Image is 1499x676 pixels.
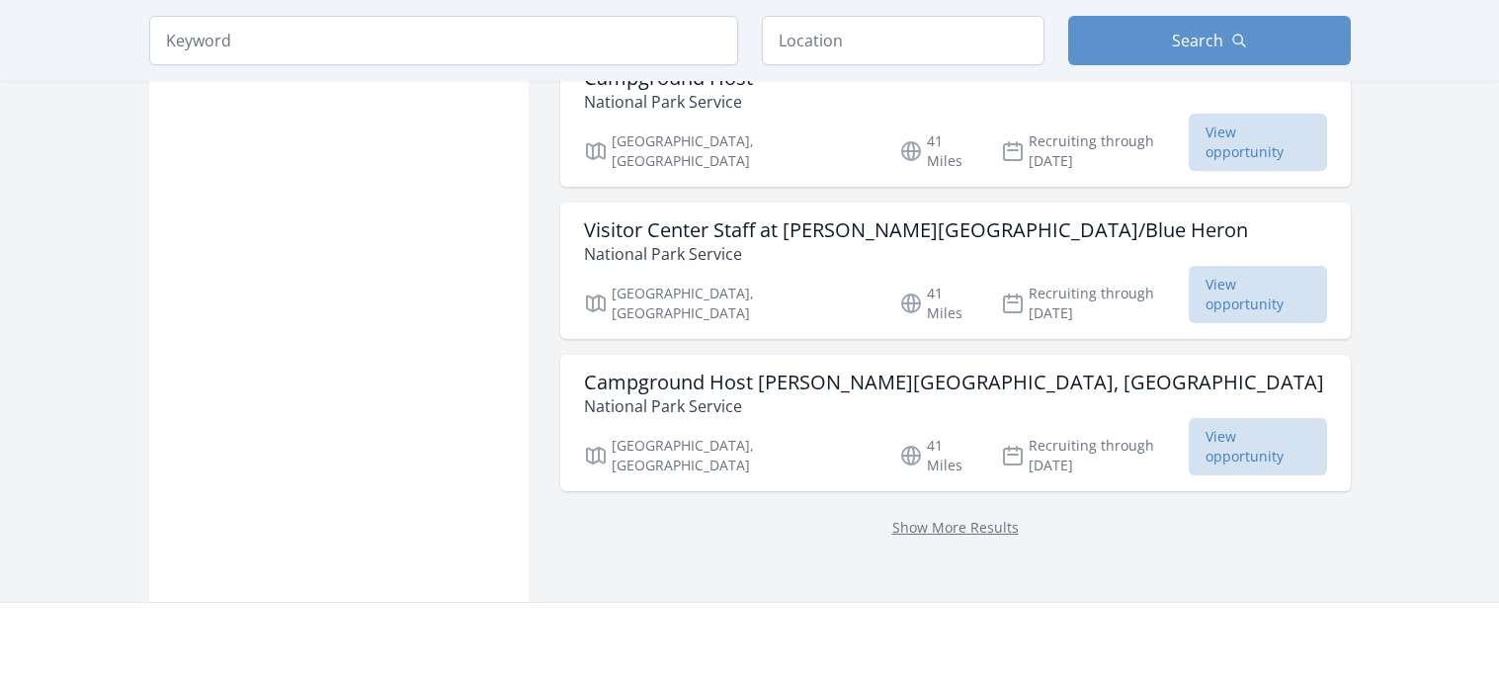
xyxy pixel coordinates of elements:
input: Keyword [149,16,738,65]
a: Visitor Center Staff at [PERSON_NAME][GEOGRAPHIC_DATA]/Blue Heron National Park Service [GEOGRAPH... [560,203,1351,339]
p: [GEOGRAPHIC_DATA], [GEOGRAPHIC_DATA] [584,131,876,171]
p: [GEOGRAPHIC_DATA], [GEOGRAPHIC_DATA] [584,436,876,475]
a: Campground Host National Park Service [GEOGRAPHIC_DATA], [GEOGRAPHIC_DATA] 41 Miles Recruiting th... [560,50,1351,187]
p: Recruiting through [DATE] [1001,436,1190,475]
p: 41 Miles [899,436,977,475]
span: View opportunity [1189,114,1326,171]
h3: Campground Host [PERSON_NAME][GEOGRAPHIC_DATA], [GEOGRAPHIC_DATA] [584,371,1324,394]
p: 41 Miles [899,284,977,323]
p: Recruiting through [DATE] [1001,131,1190,171]
p: National Park Service [584,90,753,114]
p: National Park Service [584,394,1324,418]
span: View opportunity [1189,266,1326,323]
span: Search [1172,29,1223,52]
p: Recruiting through [DATE] [1001,284,1190,323]
span: View opportunity [1189,418,1326,475]
input: Location [762,16,1044,65]
p: 41 Miles [899,131,977,171]
p: National Park Service [584,242,1248,266]
a: Campground Host [PERSON_NAME][GEOGRAPHIC_DATA], [GEOGRAPHIC_DATA] National Park Service [GEOGRAPH... [560,355,1351,491]
p: [GEOGRAPHIC_DATA], [GEOGRAPHIC_DATA] [584,284,876,323]
button: Search [1068,16,1351,65]
a: Show More Results [892,518,1019,537]
h3: Visitor Center Staff at [PERSON_NAME][GEOGRAPHIC_DATA]/Blue Heron [584,218,1248,242]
